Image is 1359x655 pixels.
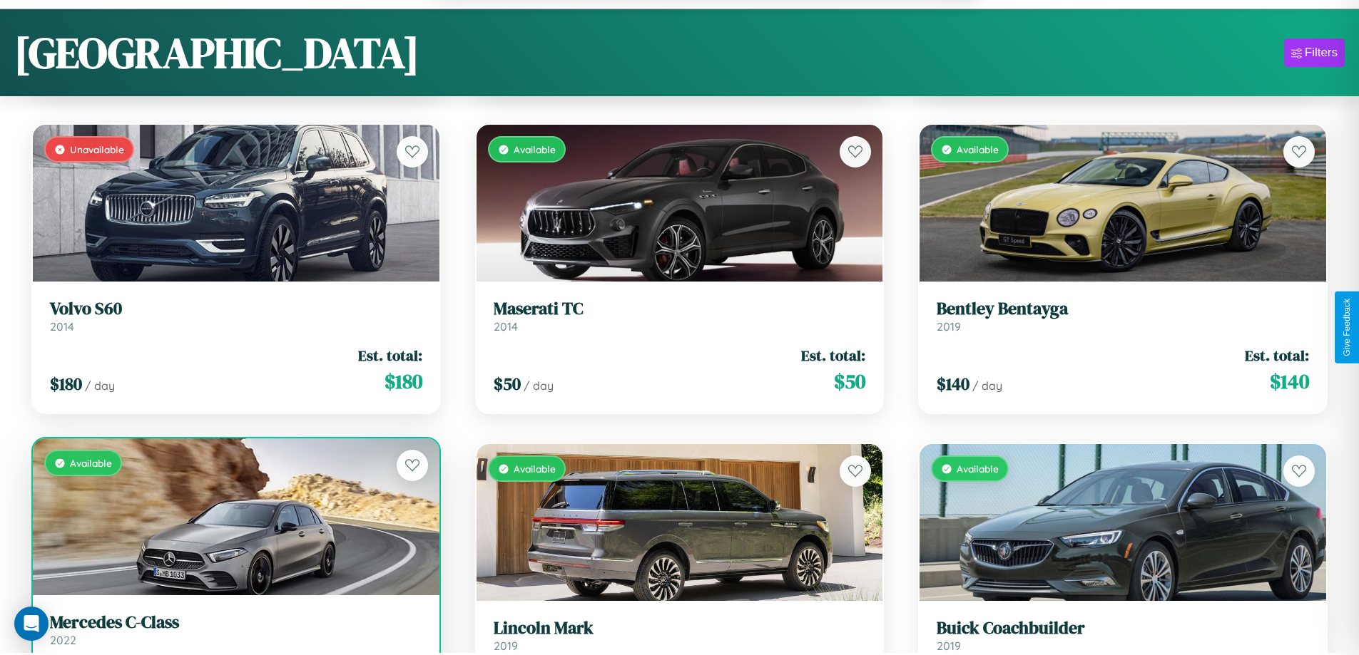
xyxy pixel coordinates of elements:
[937,372,969,396] span: $ 140
[514,463,556,475] span: Available
[937,618,1309,653] a: Buick Coachbuilder2019
[1245,345,1309,366] span: Est. total:
[50,633,76,647] span: 2022
[937,299,1309,334] a: Bentley Bentayga2019
[70,457,112,469] span: Available
[937,639,961,653] span: 2019
[801,345,865,366] span: Est. total:
[70,143,124,155] span: Unavailable
[834,367,865,396] span: $ 50
[50,299,422,319] h3: Volvo S60
[494,299,866,334] a: Maserati TC2014
[50,372,82,396] span: $ 180
[85,378,115,393] span: / day
[494,372,521,396] span: $ 50
[937,299,1309,319] h3: Bentley Bentayga
[358,345,422,366] span: Est. total:
[1284,38,1345,67] button: Filters
[50,319,74,334] span: 2014
[1305,46,1338,60] div: Filters
[937,319,961,334] span: 2019
[50,612,422,633] h3: Mercedes C-Class
[14,607,49,641] div: Open Intercom Messenger
[957,463,999,475] span: Available
[957,143,999,155] span: Available
[385,367,422,396] span: $ 180
[494,319,518,334] span: 2014
[514,143,556,155] span: Available
[524,378,554,393] span: / day
[494,618,866,639] h3: Lincoln Mark
[494,639,518,653] span: 2019
[1342,299,1352,356] div: Give Feedback
[50,612,422,647] a: Mercedes C-Class2022
[494,618,866,653] a: Lincoln Mark2019
[937,618,1309,639] h3: Buick Coachbuilder
[494,299,866,319] h3: Maserati TC
[50,299,422,334] a: Volvo S602014
[972,378,1002,393] span: / day
[14,24,419,82] h1: [GEOGRAPHIC_DATA]
[1270,367,1309,396] span: $ 140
